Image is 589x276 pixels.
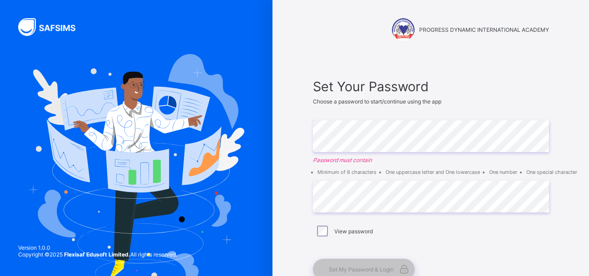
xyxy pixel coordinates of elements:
img: SAFSIMS Logo [18,18,86,36]
strong: Flexisaf Edusoft Limited. [64,251,130,258]
img: PROGRESS DYNAMIC INTERNATIONAL ACADEMY [392,18,415,41]
span: Copyright © 2025 All rights reserved. [18,251,177,258]
li: One uppercase letter and One lowercase [386,169,480,175]
li: One special character [526,169,577,175]
li: Minimum of 8 characters [317,169,376,175]
span: Set My Password & Login [329,266,394,273]
span: PROGRESS DYNAMIC INTERNATIONAL ACADEMY [419,26,549,33]
em: Password must contain [313,157,549,163]
span: Set Your Password [313,79,549,94]
li: One number [489,169,517,175]
label: View password [334,228,373,235]
span: Choose a password to start/continue using the app [313,98,441,105]
span: Version 1.0.0 [18,244,177,251]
